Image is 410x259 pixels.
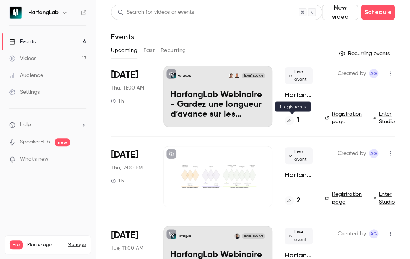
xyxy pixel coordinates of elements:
iframe: Noticeable Trigger [77,156,86,163]
span: Thu, 11:00 AM [111,84,144,92]
button: Recurring events [335,47,395,60]
span: [DATE] 11:00 AM [242,73,265,78]
span: Created by [338,229,366,238]
span: Alexandre Gestat [369,149,378,158]
h6: HarfangLab [28,9,59,16]
span: Thu, 2:00 PM [111,164,143,172]
span: AG [370,69,377,78]
div: Oct 9 Thu, 11:00 AM (Europe/Paris) [111,66,151,127]
button: Schedule [361,5,395,20]
div: Audience [9,72,43,79]
span: Created by [338,69,366,78]
a: 1 [285,115,299,125]
a: Manage [68,242,86,248]
h4: 1 [297,115,299,125]
li: help-dropdown-opener [9,121,86,129]
img: Florian Le Roux [234,233,240,239]
span: Live event [285,147,313,164]
a: SpeakerHub [20,138,50,146]
span: Live event [285,67,313,84]
button: New video [322,5,358,20]
p: HarfangLab [178,74,191,78]
a: HarfangLab Webinaire - Gardez une longueur d’avance sur les menaces avec HarfangLab ScoutHarfangL... [163,66,272,127]
span: Help [20,121,31,129]
a: HarfangLab Webinaire - Gardez une longueur d’avance sur les menaces avec HarfangLab Scout [285,90,313,99]
div: Events [9,38,36,46]
a: Registration page [325,110,363,125]
img: HarfangLab [10,7,22,19]
span: [DATE] 11:00 AM [242,233,265,239]
span: Alexandre Gestat [369,69,378,78]
h1: Events [111,32,134,41]
span: Live event [285,228,313,244]
span: Pro [10,240,23,249]
p: HarfangLab Webinaire - Gardez une longueur d’avance sur les menaces avec HarfangLab Scout [171,90,265,120]
button: Past [143,44,155,57]
span: Created by [338,149,366,158]
img: Guillaume Ruty [229,73,234,78]
span: Tue, 11:00 AM [111,244,143,252]
span: [DATE] [111,229,138,241]
img: Alexandre Gestat [234,73,240,78]
span: Alexandre Gestat [369,229,378,238]
div: 1 h [111,178,124,184]
a: Enter Studio [373,191,397,206]
h4: 2 [297,195,301,206]
p: HarfangLab [178,234,191,238]
span: AG [370,229,377,238]
span: Plan usage [27,242,63,248]
a: Enter Studio [373,110,397,125]
div: Videos [9,55,36,62]
span: What's new [20,155,49,163]
span: [DATE] [111,149,138,161]
div: 1 h [111,98,124,104]
span: [DATE] [111,69,138,81]
button: Recurring [161,44,186,57]
a: Registration page [325,191,363,206]
div: Oct 9 Thu, 2:00 PM (Europe/Paris) [111,146,151,207]
a: 2 [285,195,301,206]
button: Upcoming [111,44,137,57]
span: new [55,138,70,146]
span: AG [370,149,377,158]
a: HarfangLab Webinar - Stay Ahead of Threats with HarfangLab Scout [285,170,313,179]
div: Search for videos or events [117,8,194,16]
div: Settings [9,88,40,96]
